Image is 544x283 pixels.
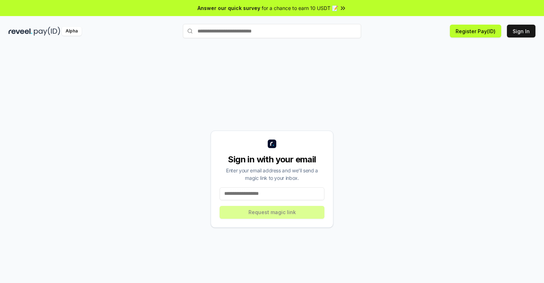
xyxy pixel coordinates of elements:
img: reveel_dark [9,27,32,36]
div: Alpha [62,27,82,36]
button: Sign In [507,25,535,37]
span: Answer our quick survey [197,4,260,12]
span: for a chance to earn 10 USDT 📝 [262,4,338,12]
img: pay_id [34,27,60,36]
img: logo_small [268,140,276,148]
div: Enter your email address and we’ll send a magic link to your inbox. [220,167,324,182]
button: Register Pay(ID) [450,25,501,37]
div: Sign in with your email [220,154,324,165]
